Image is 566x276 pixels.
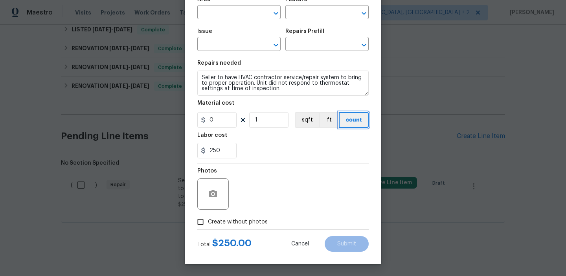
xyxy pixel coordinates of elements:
[197,60,241,66] h5: Repairs needed
[325,236,369,252] button: Submit
[319,112,339,128] button: ft
[197,133,227,138] h5: Labor cost
[212,238,252,248] span: $ 250.00
[337,241,356,247] span: Submit
[339,112,369,128] button: count
[197,239,252,249] div: Total
[270,8,281,19] button: Open
[285,29,324,34] h5: Repairs Prefill
[358,8,369,19] button: Open
[197,71,369,96] textarea: Seller to have HVAC contractor service/repair system to bring to proper operation. Unit did not r...
[197,29,212,34] h5: Issue
[279,236,322,252] button: Cancel
[291,241,309,247] span: Cancel
[208,218,268,226] span: Create without photos
[197,168,217,174] h5: Photos
[295,112,319,128] button: sqft
[270,40,281,51] button: Open
[358,40,369,51] button: Open
[197,100,234,106] h5: Material cost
